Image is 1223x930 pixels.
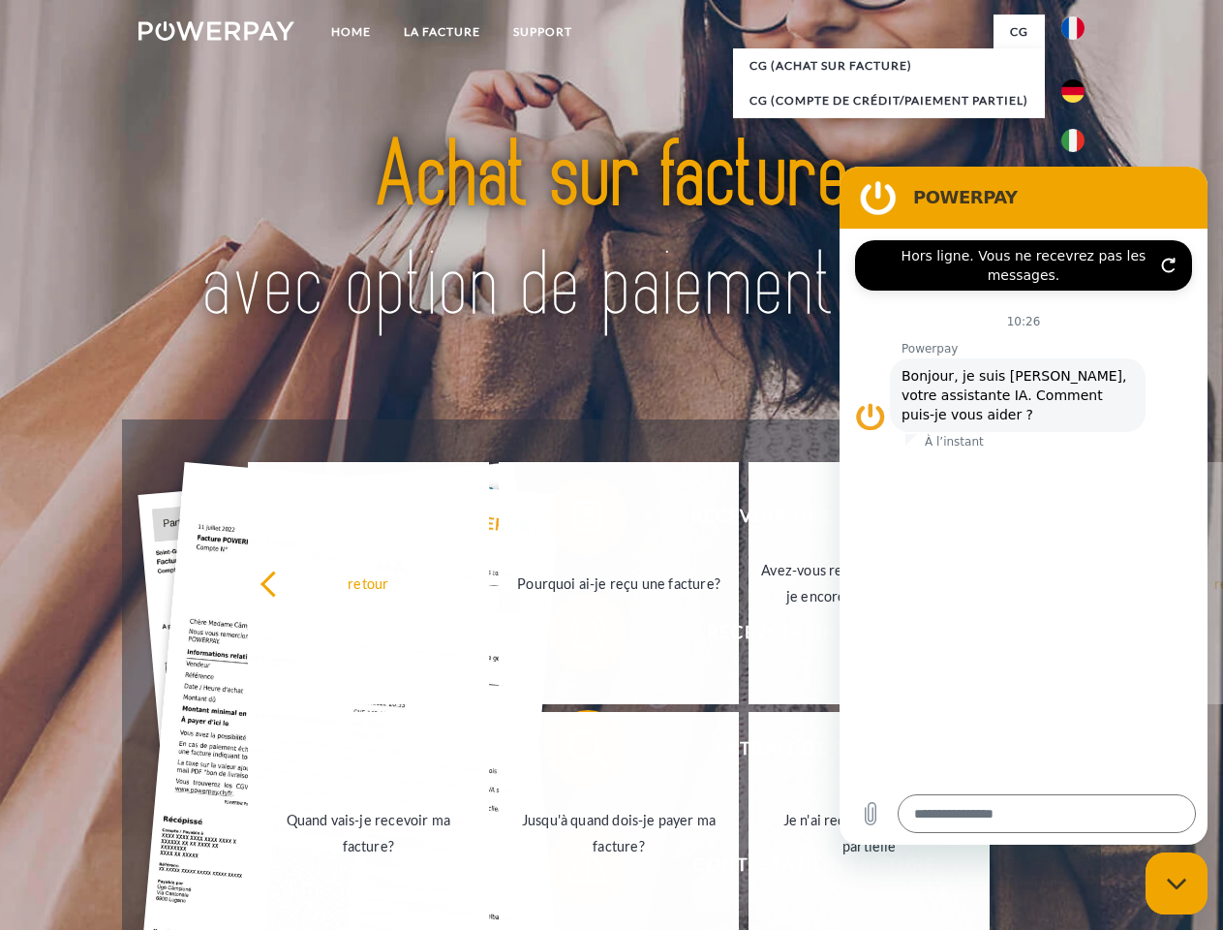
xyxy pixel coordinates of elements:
[510,807,728,859] div: Jusqu'à quand dois-je payer ma facture?
[1061,129,1085,152] img: it
[260,570,477,596] div: retour
[510,570,728,596] div: Pourquoi ai-je reçu une facture?
[733,83,1045,118] a: CG (Compte de crédit/paiement partiel)
[185,93,1038,371] img: title-powerpay_fr.svg
[733,48,1045,83] a: CG (achat sur facture)
[315,15,387,49] a: Home
[260,807,477,859] div: Quand vais-je recevoir ma facture?
[840,167,1208,845] iframe: Fenêtre de messagerie
[497,15,589,49] a: Support
[994,15,1045,49] a: CG
[1061,16,1085,40] img: fr
[1146,852,1208,914] iframe: Bouton de lancement de la fenêtre de messagerie, conversation en cours
[760,807,978,859] div: Je n'ai reçu qu'une livraison partielle
[138,21,294,41] img: logo-powerpay-white.svg
[760,557,978,609] div: Avez-vous reçu mes paiements, ai-je encore un solde ouvert?
[749,462,990,704] a: Avez-vous reçu mes paiements, ai-je encore un solde ouvert?
[387,15,497,49] a: LA FACTURE
[1061,79,1085,103] img: de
